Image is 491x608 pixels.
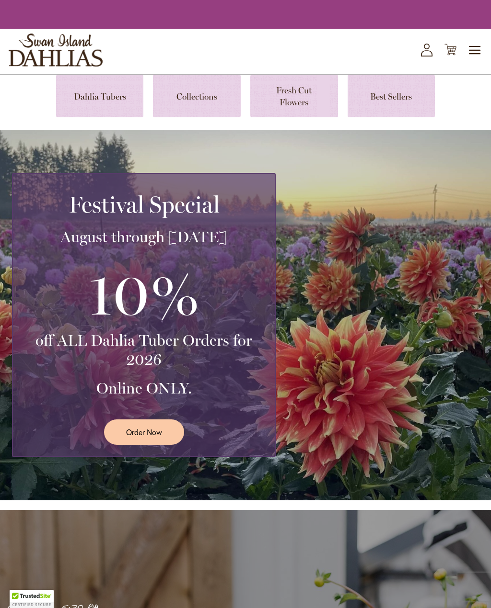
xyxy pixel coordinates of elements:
h3: Online ONLY. [24,379,263,398]
h3: off ALL Dahlia Tuber Orders for 2026 [24,331,263,369]
h2: Festival Special [24,191,263,218]
h3: 10% [24,256,263,331]
a: Order Now [104,419,184,445]
h3: August through [DATE] [24,227,263,247]
div: TrustedSite Certified [10,590,54,608]
span: Order Now [126,427,162,438]
a: store logo [9,34,103,67]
